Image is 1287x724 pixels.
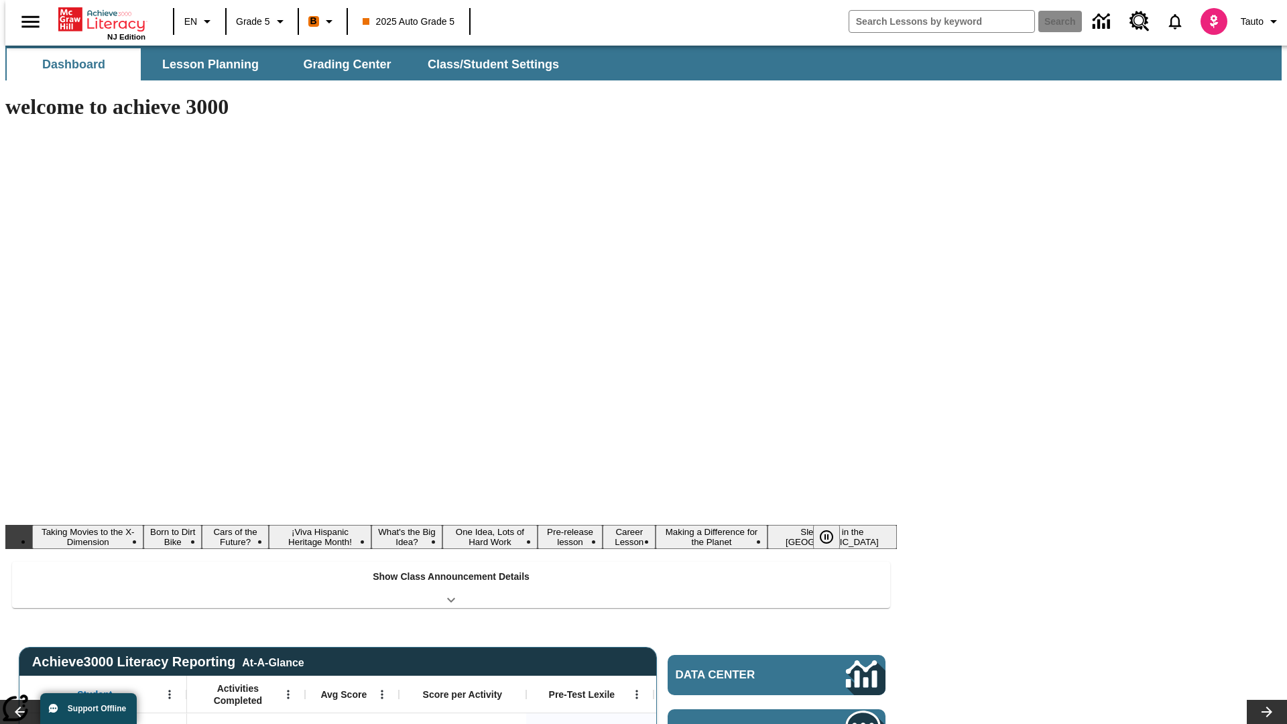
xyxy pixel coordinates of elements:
[310,13,317,29] span: B
[11,2,50,42] button: Open side menu
[278,684,298,705] button: Open Menu
[32,525,143,549] button: Slide 1 Taking Movies to the X-Dimension
[363,15,455,29] span: 2025 Auto Grade 5
[1192,4,1235,39] button: Select a new avatar
[371,525,442,549] button: Slide 5 What's the Big Idea?
[627,684,647,705] button: Open Menu
[813,525,853,549] div: Pause
[58,6,145,33] a: Home
[1158,4,1192,39] a: Notifications
[5,46,1282,80] div: SubNavbar
[320,688,367,701] span: Avg Score
[849,11,1034,32] input: search field
[303,9,343,34] button: Boost Class color is orange. Change class color
[417,48,570,80] button: Class/Student Settings
[1201,8,1227,35] img: avatar image
[280,48,414,80] button: Grading Center
[202,525,269,549] button: Slide 3 Cars of the Future?
[603,525,656,549] button: Slide 8 Career Lesson
[184,15,197,29] span: EN
[423,688,503,701] span: Score per Activity
[1121,3,1158,40] a: Resource Center, Will open in new tab
[77,688,112,701] span: Student
[58,5,145,41] div: Home
[178,9,221,34] button: Language: EN, Select a language
[813,525,840,549] button: Pause
[231,9,294,34] button: Grade: Grade 5, Select a grade
[40,693,137,724] button: Support Offline
[242,654,304,669] div: At-A-Glance
[143,525,202,549] button: Slide 2 Born to Dirt Bike
[656,525,767,549] button: Slide 9 Making a Difference for the Planet
[372,684,392,705] button: Open Menu
[442,525,538,549] button: Slide 6 One Idea, Lots of Hard Work
[668,655,885,695] a: Data Center
[1085,3,1121,40] a: Data Center
[269,525,371,549] button: Slide 4 ¡Viva Hispanic Heritage Month!
[1235,9,1287,34] button: Profile/Settings
[538,525,603,549] button: Slide 7 Pre-release lesson
[12,562,890,608] div: Show Class Announcement Details
[194,682,282,707] span: Activities Completed
[143,48,278,80] button: Lesson Planning
[549,688,615,701] span: Pre-Test Lexile
[160,684,180,705] button: Open Menu
[373,570,530,584] p: Show Class Announcement Details
[7,48,141,80] button: Dashboard
[5,95,897,119] h1: welcome to achieve 3000
[32,654,304,670] span: Achieve3000 Literacy Reporting
[676,668,801,682] span: Data Center
[236,15,270,29] span: Grade 5
[5,48,571,80] div: SubNavbar
[1247,700,1287,724] button: Lesson carousel, Next
[1241,15,1264,29] span: Tauto
[768,525,897,549] button: Slide 10 Sleepless in the Animal Kingdom
[107,33,145,41] span: NJ Edition
[68,704,126,713] span: Support Offline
